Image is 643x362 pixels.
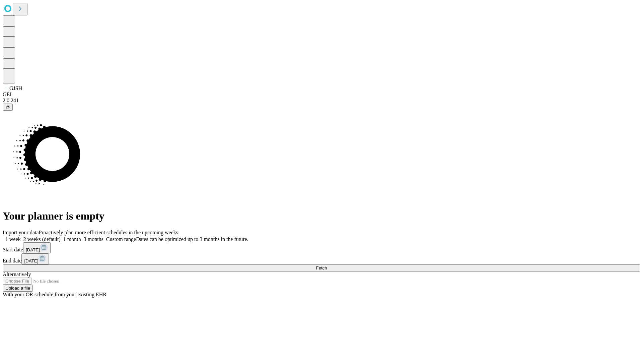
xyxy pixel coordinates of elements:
button: [DATE] [23,242,51,253]
div: End date [3,253,640,264]
span: 1 week [5,236,21,242]
span: Dates can be optimized up to 3 months in the future. [136,236,248,242]
button: @ [3,104,13,111]
span: Proactively plan more efficient schedules in the upcoming weeks. [39,230,180,235]
div: 2.0.241 [3,98,640,104]
span: Fetch [316,265,327,270]
div: Start date [3,242,640,253]
span: [DATE] [26,247,40,252]
button: [DATE] [21,253,49,264]
span: Custom range [106,236,136,242]
span: @ [5,105,10,110]
button: Upload a file [3,285,33,292]
h1: Your planner is empty [3,210,640,222]
span: [DATE] [24,258,38,263]
span: GJSH [9,85,22,91]
span: 2 weeks (default) [23,236,61,242]
span: Import your data [3,230,39,235]
span: Alternatively [3,271,31,277]
span: 3 months [84,236,103,242]
span: 1 month [63,236,81,242]
span: With your OR schedule from your existing EHR [3,292,106,297]
div: GEI [3,92,640,98]
button: Fetch [3,264,640,271]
